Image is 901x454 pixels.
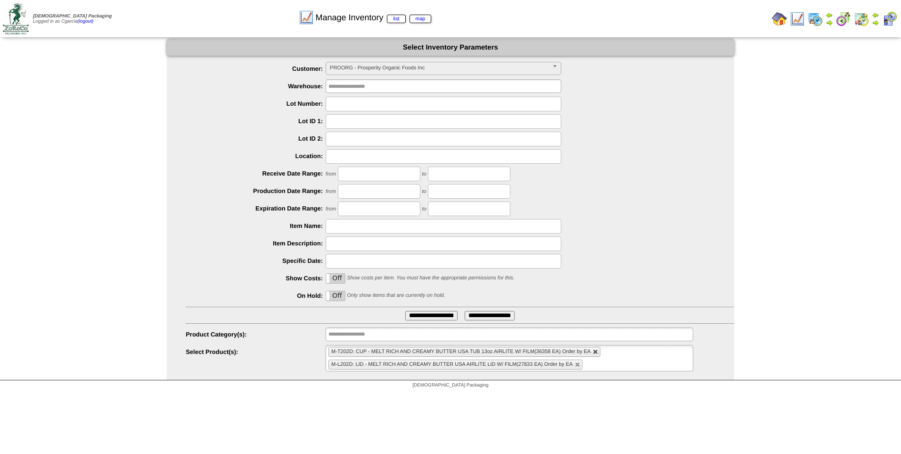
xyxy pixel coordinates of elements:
img: arrowright.gif [872,19,879,26]
span: to [422,171,426,177]
img: arrowleft.gif [872,11,879,19]
img: line_graph.gif [299,10,314,25]
label: On Hold: [186,292,326,299]
span: Logged in as Cgarcia [33,14,112,24]
span: Show costs per item. You must have the appropriate permissions for this. [347,275,515,281]
label: Production Date Range: [186,187,326,194]
img: arrowleft.gif [826,11,833,19]
label: Lot ID 1: [186,118,326,125]
a: (logout) [78,19,94,24]
div: Select Inventory Parameters [167,39,734,56]
label: Product Category(s): [186,331,326,338]
label: Item Description: [186,240,326,247]
span: [DEMOGRAPHIC_DATA] Packaging [33,14,112,19]
label: Show Costs: [186,275,326,282]
a: list [387,15,405,23]
img: calendarprod.gif [808,11,823,26]
label: Location: [186,152,326,160]
span: Only show items that are currently on hold. [347,293,445,298]
label: Receive Date Range: [186,170,326,177]
span: M-T202D: CUP - MELT RICH AND CREAMY BUTTER USA TUB 13oz AIRLITE W/ FILM(36358 EA) Order by EA [331,349,590,354]
label: Select Product(s): [186,348,326,355]
span: to [422,189,426,194]
span: from [326,189,336,194]
a: map [410,15,432,23]
img: zoroco-logo-small.webp [3,3,29,34]
span: PROORG - Prosperity Organic Foods Inc [330,62,549,74]
img: calendarinout.gif [854,11,869,26]
label: Specific Date: [186,257,326,264]
img: calendarcustomer.gif [882,11,897,26]
span: Manage Inventory [315,13,431,23]
label: Off [326,274,345,283]
label: Expiration Date Range: [186,205,326,212]
span: M-L202D: LID - MELT RICH AND CREAMY BUTTER USA AIRLITE LID W/ FILM(27833 EA) Order by EA [331,362,573,367]
label: Off [326,291,345,301]
span: from [326,171,336,177]
div: OnOff [326,273,345,284]
span: from [326,206,336,212]
label: Lot Number: [186,100,326,107]
span: [DEMOGRAPHIC_DATA] Packaging [412,383,488,388]
div: OnOff [326,291,345,301]
label: Item Name: [186,222,326,229]
img: arrowright.gif [826,19,833,26]
img: calendarblend.gif [836,11,851,26]
img: home.gif [772,11,787,26]
label: Customer: [186,65,326,72]
label: Lot ID 2: [186,135,326,142]
img: line_graph.gif [790,11,805,26]
label: Warehouse: [186,83,326,90]
span: to [422,206,426,212]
